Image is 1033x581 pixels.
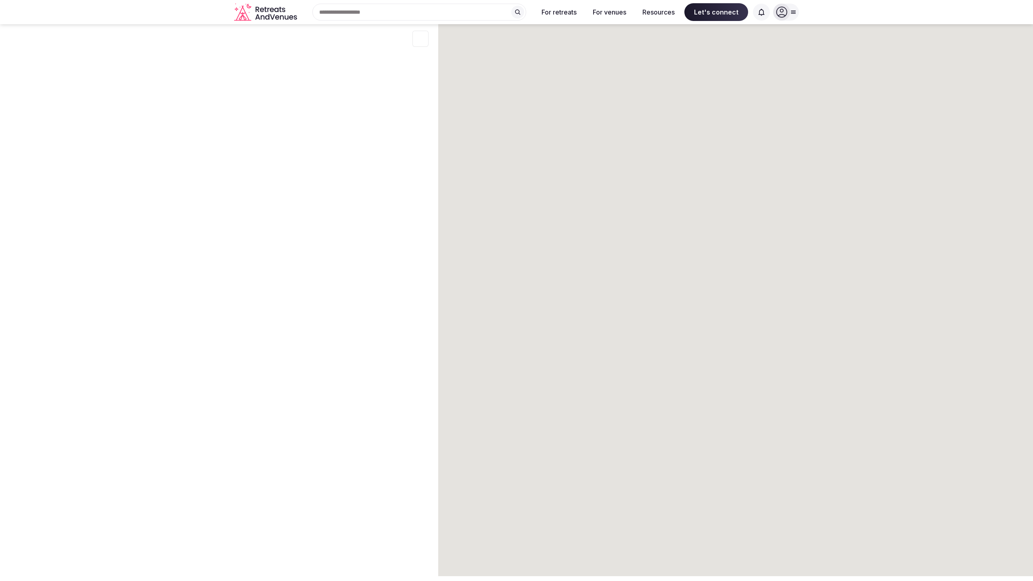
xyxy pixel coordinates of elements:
button: Resources [636,3,681,21]
a: Visit the homepage [234,3,299,21]
span: Let's connect [684,3,748,21]
button: For venues [586,3,633,21]
button: For retreats [535,3,583,21]
svg: Retreats and Venues company logo [234,3,299,21]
